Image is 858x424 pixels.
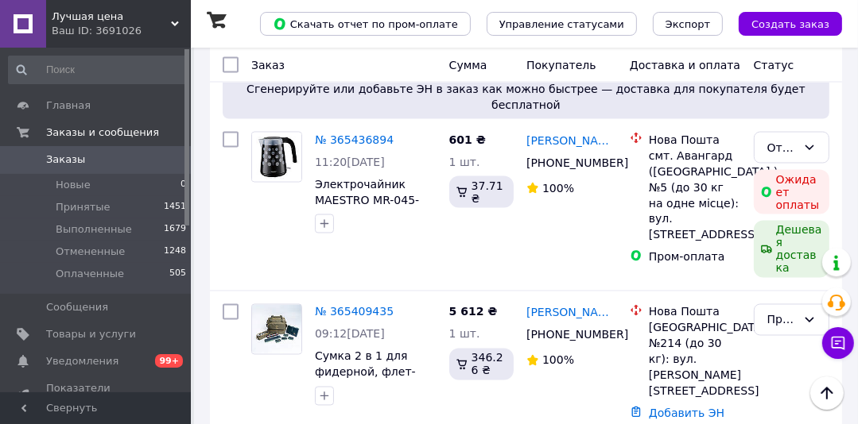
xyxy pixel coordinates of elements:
span: 505 [169,267,186,281]
div: смт. Авангард ([GEOGRAPHIC_DATA].), №5 (до 30 кг на одне місце): вул. [STREET_ADDRESS] [649,148,741,243]
div: Пром-оплата [649,249,741,265]
a: Электрочайник MAESTRO MR-045-BLACK [315,178,419,222]
span: 1 шт. [449,156,480,168]
div: Принят [767,311,797,329]
span: Товары и услуги [46,327,136,341]
span: Заказ [251,59,285,71]
span: 11:20[DATE] [315,156,385,168]
a: Добавить ЭН [649,407,724,420]
span: 09:12[DATE] [315,328,385,341]
span: Уведомления [46,354,118,368]
span: 5 612 ₴ [449,306,498,318]
span: 0 [181,178,186,192]
div: [GEOGRAPHIC_DATA], №214 (до 30 кг): вул. [PERSON_NAME][STREET_ADDRESS] [649,320,741,399]
div: [PHONE_NUMBER] [523,324,608,346]
a: Фото товару [251,304,302,355]
span: 1679 [164,222,186,237]
span: 1248 [164,245,186,259]
button: Скачать отчет по пром-оплате [260,12,471,36]
span: 100% [542,354,574,367]
span: Главная [46,98,91,113]
button: Чат с покупателем [822,327,854,359]
span: Заказы [46,152,85,167]
span: Заказы и сообщения [46,125,159,140]
span: Выполненные [56,222,132,237]
div: 37.71 ₴ [449,176,514,208]
span: 601 ₴ [449,133,486,146]
span: 99+ [155,354,183,368]
span: Статус [754,59,794,71]
span: Отмененные [56,245,125,259]
button: Экспорт [653,12,723,36]
span: Сумма [449,59,487,71]
span: Лучшая цена [52,10,171,24]
a: [PERSON_NAME] [526,133,617,148]
div: Отменен [767,139,797,156]
img: Фото товару [252,305,301,354]
button: Управление статусами [487,12,637,36]
span: Экспорт [666,18,710,30]
span: Сообщения [46,300,108,314]
span: Доставка и оплата [630,59,740,71]
span: Сгенерируйте или добавьте ЭН в заказ как можно быстрее — доставка для покупателя будет бесплатной [229,81,823,113]
div: 346.26 ₴ [449,349,514,380]
span: Покупатель [526,59,596,71]
button: Наверх [810,376,844,410]
span: Создать заказ [751,18,829,30]
a: № 365409435 [315,306,394,318]
span: 100% [542,182,574,195]
span: Показатели работы компании [46,381,147,410]
span: Оплаченные [56,267,124,281]
a: [PERSON_NAME] [526,305,617,321]
div: Ожидает оплаты [754,170,829,214]
div: Ваш ID: 3691026 [52,24,191,38]
div: Нова Пошта [649,132,741,148]
img: Фото товару [252,133,301,182]
div: [PHONE_NUMBER] [523,152,608,174]
span: Скачать отчет по пром-оплате [273,17,458,31]
span: Принятые [56,200,111,214]
span: 1451 [164,200,186,214]
div: Дешевая доставка [754,221,829,278]
span: Управление статусами [499,18,624,30]
a: Создать заказ [723,17,842,29]
span: Новые [56,178,91,192]
a: Фото товару [251,132,302,183]
div: Нова Пошта [649,304,741,320]
span: 1 шт. [449,328,480,341]
input: Поиск [8,56,188,84]
button: Создать заказ [739,12,842,36]
a: № 365436894 [315,133,394,146]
